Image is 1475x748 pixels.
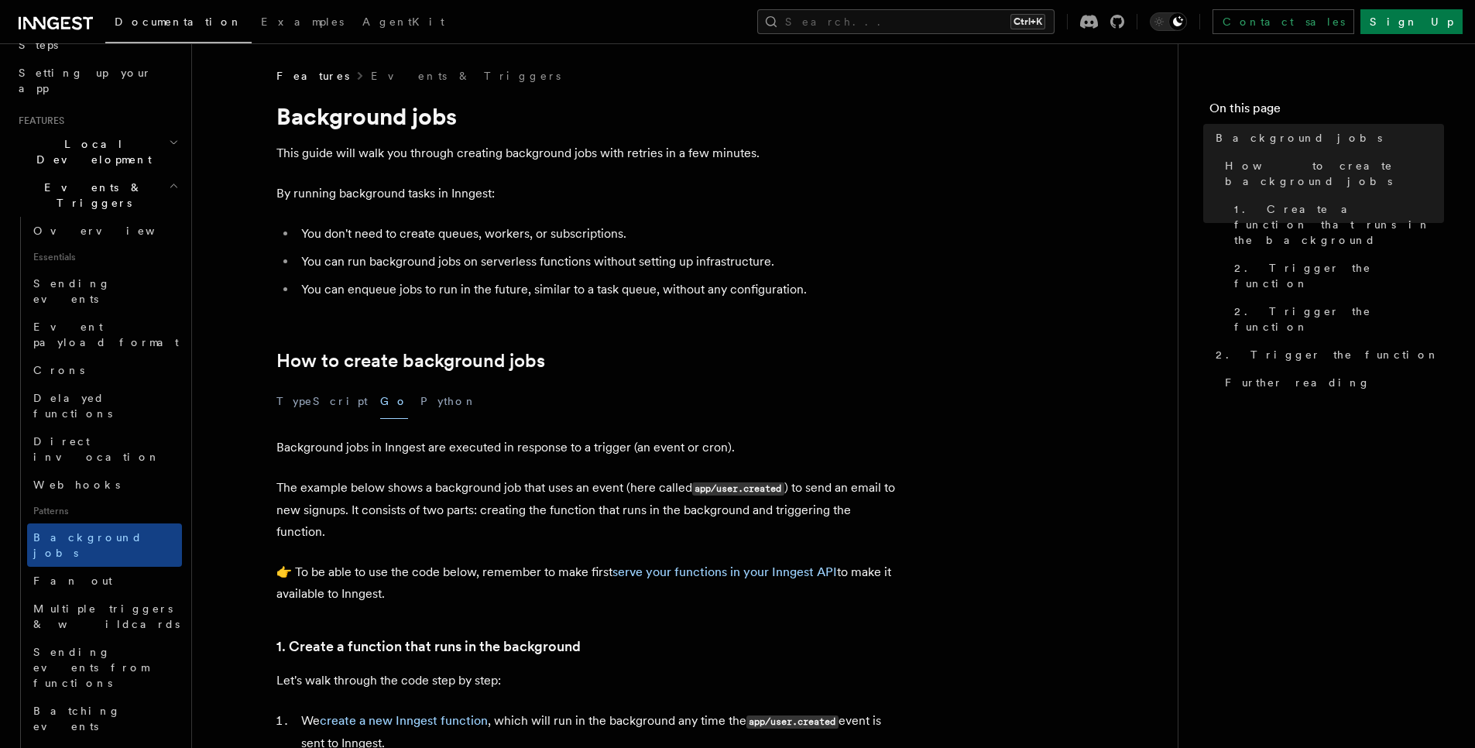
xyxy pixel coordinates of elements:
span: How to create background jobs [1225,158,1444,189]
button: Events & Triggers [12,173,182,217]
span: Delayed functions [33,392,112,420]
button: Toggle dark mode [1150,12,1187,31]
span: Sending events [33,277,111,305]
h4: On this page [1209,99,1444,124]
a: 2. Trigger the function [1209,341,1444,369]
a: Overview [27,217,182,245]
a: create a new Inngest function [320,713,488,728]
a: Setting up your app [12,59,182,102]
p: Background jobs in Inngest are executed in response to a trigger (an event or cron). [276,437,896,458]
span: Event payload format [33,321,179,348]
button: TypeScript [276,384,368,419]
span: 1. Create a function that runs in the background [1234,201,1444,248]
a: Sending events [27,269,182,313]
a: Batching events [27,697,182,740]
a: Webhooks [27,471,182,499]
span: Setting up your app [19,67,152,94]
a: AgentKit [353,5,454,42]
h1: Background jobs [276,102,896,130]
button: Go [380,384,408,419]
span: Features [12,115,64,127]
span: Fan out [33,575,112,587]
span: Batching events [33,705,121,733]
span: Webhooks [33,479,120,491]
a: 1. Create a function that runs in the background [276,636,581,657]
button: Local Development [12,130,182,173]
li: You can enqueue jobs to run in the future, similar to a task queue, without any configuration. [297,279,896,300]
button: Search...Ctrl+K [757,9,1055,34]
a: 2. Trigger the function [1228,254,1444,297]
a: Documentation [105,5,252,43]
a: Event payload format [27,313,182,356]
code: app/user.created [746,715,839,729]
a: Multiple triggers & wildcards [27,595,182,638]
a: Contact sales [1213,9,1354,34]
span: Sending events from functions [33,646,149,689]
span: Patterns [27,499,182,523]
a: Sign Up [1360,9,1463,34]
kbd: Ctrl+K [1010,14,1045,29]
span: 2. Trigger the function [1234,304,1444,335]
a: Direct invocation [27,427,182,471]
p: 👉 To be able to use the code below, remember to make first to make it available to Inngest. [276,561,896,605]
span: Examples [261,15,344,28]
a: Background jobs [1209,124,1444,152]
a: How to create background jobs [1219,152,1444,195]
span: Direct invocation [33,435,160,463]
span: Crons [33,364,84,376]
p: By running background tasks in Inngest: [276,183,896,204]
span: Events & Triggers [12,180,169,211]
span: Overview [33,225,193,237]
button: Python [420,384,477,419]
span: Features [276,68,349,84]
a: Crons [27,356,182,384]
a: serve your functions in your Inngest API [612,564,837,579]
a: 1. Create a function that runs in the background [1228,195,1444,254]
code: app/user.created [692,482,784,496]
a: How to create background jobs [276,350,545,372]
a: 2. Trigger the function [1228,297,1444,341]
p: Let's walk through the code step by step: [276,670,896,691]
span: 2. Trigger the function [1234,260,1444,291]
span: Further reading [1225,375,1370,390]
a: Further reading [1219,369,1444,396]
a: Delayed functions [27,384,182,427]
span: Essentials [27,245,182,269]
p: This guide will walk you through creating background jobs with retries in a few minutes. [276,142,896,164]
span: Multiple triggers & wildcards [33,602,180,630]
a: Fan out [27,567,182,595]
a: Examples [252,5,353,42]
span: Background jobs [1216,130,1382,146]
li: You don't need to create queues, workers, or subscriptions. [297,223,896,245]
a: Sending events from functions [27,638,182,697]
p: The example below shows a background job that uses an event (here called ) to send an email to ne... [276,477,896,543]
li: You can run background jobs on serverless functions without setting up infrastructure. [297,251,896,273]
a: Events & Triggers [371,68,561,84]
span: Documentation [115,15,242,28]
span: Background jobs [33,531,142,559]
span: AgentKit [362,15,444,28]
a: Background jobs [27,523,182,567]
span: 2. Trigger the function [1216,347,1439,362]
span: Local Development [12,136,169,167]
